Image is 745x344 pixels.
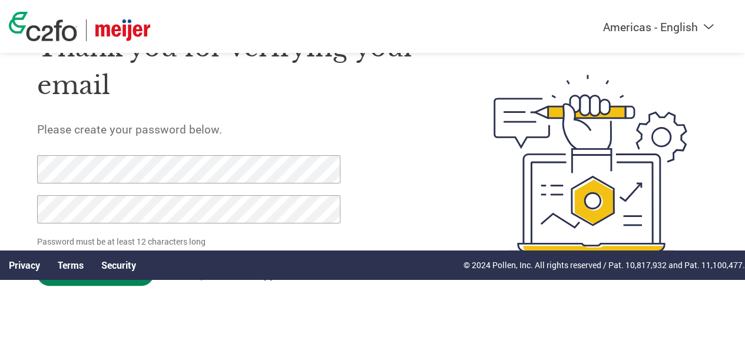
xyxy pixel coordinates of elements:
[37,29,439,105] h1: Thank you for verifying your email
[37,235,343,248] p: Password must be at least 12 characters long
[101,259,136,271] a: Security
[473,12,707,315] img: create-password
[9,259,40,271] a: Privacy
[463,259,745,271] p: © 2024 Pollen, Inc. All rights reserved / Pat. 10,817,932 and Pat. 11,100,477.
[58,259,84,271] a: Terms
[9,12,77,41] img: c2fo logo
[95,19,150,41] img: Meijer
[37,122,439,136] h5: Please create your password below.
